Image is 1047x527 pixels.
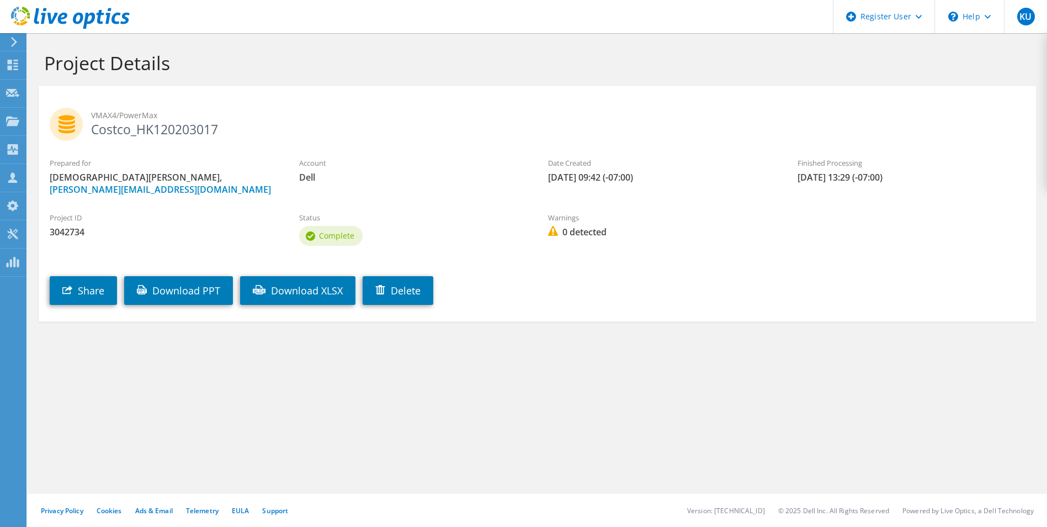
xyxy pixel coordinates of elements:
[262,506,288,515] a: Support
[50,226,277,238] span: 3042734
[186,506,219,515] a: Telemetry
[299,157,527,168] label: Account
[548,157,775,168] label: Date Created
[299,171,527,183] span: Dell
[91,109,1025,122] span: VMAX4/PowerMax
[798,171,1025,183] span: [DATE] 13:29 (-07:00)
[135,506,173,515] a: Ads & Email
[50,157,277,168] label: Prepared for
[548,226,775,238] span: 0 detected
[902,506,1034,515] li: Powered by Live Optics, a Dell Technology
[319,230,354,241] span: Complete
[687,506,765,515] li: Version: [TECHNICAL_ID]
[363,276,433,305] a: Delete
[299,212,527,223] label: Status
[798,157,1025,168] label: Finished Processing
[41,506,83,515] a: Privacy Policy
[44,51,1025,75] h1: Project Details
[50,276,117,305] a: Share
[1017,8,1035,25] span: KU
[240,276,355,305] a: Download XLSX
[548,171,775,183] span: [DATE] 09:42 (-07:00)
[97,506,122,515] a: Cookies
[50,212,277,223] label: Project ID
[50,171,277,196] span: [DEMOGRAPHIC_DATA][PERSON_NAME],
[232,506,249,515] a: EULA
[50,108,1025,135] h2: Costco_HK120203017
[124,276,233,305] a: Download PPT
[778,506,889,515] li: © 2025 Dell Inc. All Rights Reserved
[548,212,775,223] label: Warnings
[948,12,958,22] svg: \n
[50,183,271,196] a: [PERSON_NAME][EMAIL_ADDRESS][DOMAIN_NAME]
